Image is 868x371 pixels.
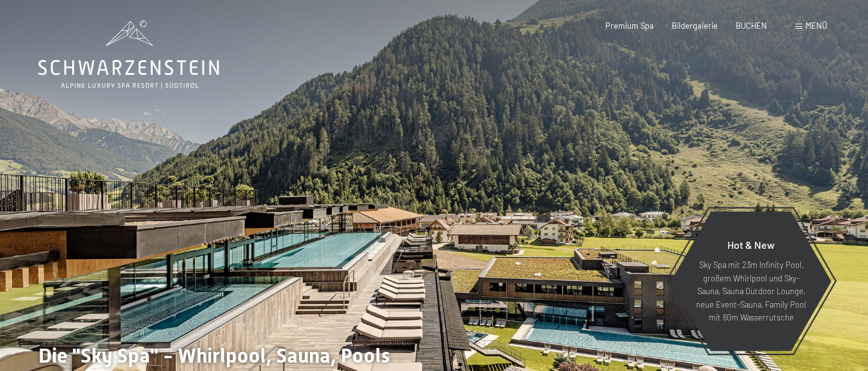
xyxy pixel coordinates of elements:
a: Premium Spa [605,20,654,31]
p: Sky Spa mit 23m Infinity Pool, großem Whirlpool und Sky-Sauna, Sauna Outdoor Lounge, neue Event-S... [695,258,807,324]
span: Hot & New [727,239,775,251]
a: Hot & New Sky Spa mit 23m Infinity Pool, großem Whirlpool und Sky-Sauna, Sauna Outdoor Lounge, ne... [670,211,832,352]
a: Bildergalerie [672,20,718,31]
span: Menü [805,20,827,31]
a: BUCHEN [736,20,767,31]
